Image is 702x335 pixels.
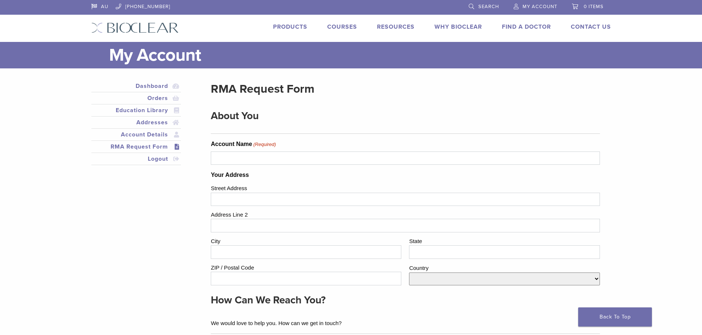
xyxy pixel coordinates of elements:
span: 0 items [584,4,604,10]
label: ZIP / Postal Code [211,262,401,272]
a: Dashboard [93,82,180,90]
a: Logout [93,154,180,163]
a: Back To Top [578,307,652,327]
label: Address Line 2 [211,209,600,219]
a: Resources [377,23,415,31]
a: RMA Request Form [93,142,180,151]
a: Courses [327,23,357,31]
span: Search [478,4,499,10]
h3: How Can We Reach You? [211,291,594,309]
a: Find A Doctor [502,23,551,31]
a: Education Library [93,106,180,115]
label: Country [409,262,600,272]
label: State [409,235,600,246]
h2: RMA Request Form [211,80,600,98]
a: Why Bioclear [434,23,482,31]
h3: About You [211,107,594,125]
legend: Your Address [211,171,600,179]
span: My Account [523,4,557,10]
label: Account Name [211,140,276,149]
h1: My Account [109,42,611,68]
a: Orders [93,94,180,103]
a: Account Details [93,130,180,139]
a: Products [273,23,307,31]
img: Bioclear [91,22,179,33]
label: Street Address [211,182,600,193]
a: Contact Us [571,23,611,31]
a: Addresses [93,118,180,127]
div: We would love to help you. How can we get in touch? [211,314,594,328]
span: (Required) [253,141,276,148]
label: City [211,235,401,246]
nav: Account pages [91,80,181,174]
